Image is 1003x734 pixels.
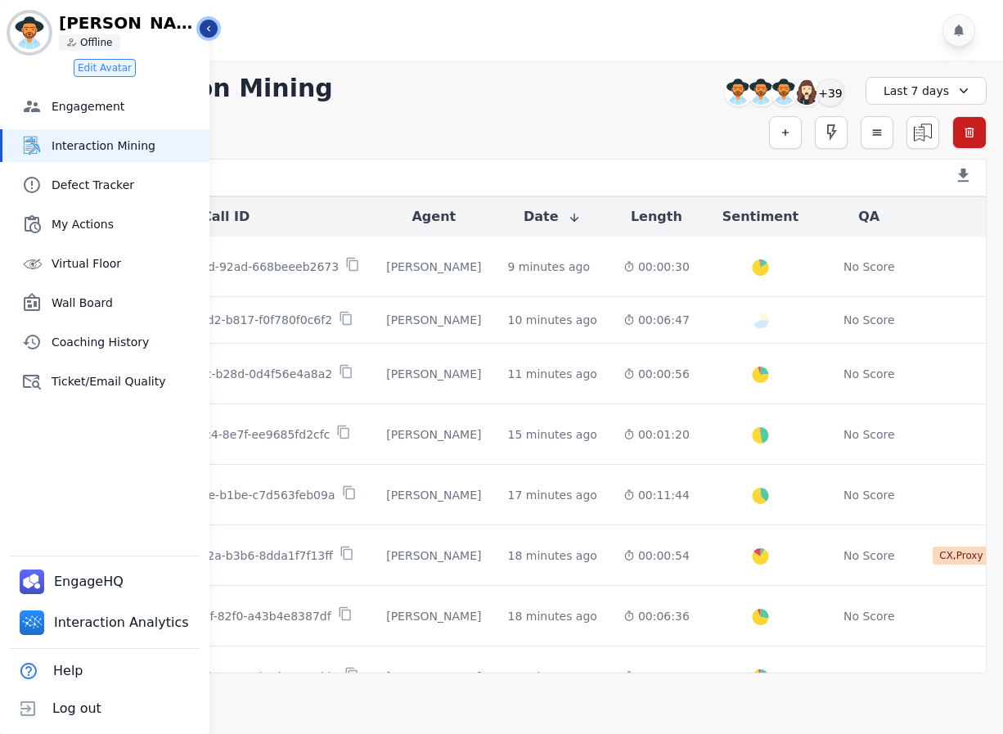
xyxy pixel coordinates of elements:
p: dae3007c-e3d2-44d2-b817-f0f780f0c6f2 [98,312,332,328]
div: [PERSON_NAME] [386,487,481,503]
div: 9 minutes ago [507,259,590,275]
div: No Score [843,259,895,275]
div: [PERSON_NAME] [386,669,481,685]
div: 18 minutes ago [507,547,596,564]
div: [PERSON_NAME] [386,547,481,564]
a: Engagement [2,90,209,123]
div: [PERSON_NAME] [386,312,481,328]
a: Ticket/Email Quality [2,365,209,398]
button: Sentiment [722,207,798,227]
div: 18 minutes ago [507,608,596,624]
button: Help [10,652,86,690]
div: 00:00:30 [623,259,690,275]
div: 18 minutes ago [507,669,596,685]
div: 00:07:29 [623,669,690,685]
div: No Score [843,426,895,443]
div: [PERSON_NAME] [386,426,481,443]
button: Log out [10,690,105,727]
a: Defect Tracker [2,169,209,201]
p: Offline [80,36,112,49]
div: 00:11:44 [623,487,690,503]
span: Engagement [52,98,203,115]
div: +39 [816,79,844,106]
a: Interaction Analytics [13,604,199,642]
p: 4a00b6dc-2e03-4eeb-92ea-eb7d85c74dd6 [92,669,339,685]
span: EngageHQ [54,572,127,592]
div: No Score [843,669,895,685]
span: Coaching History [52,334,203,350]
button: QA [858,207,879,227]
a: Interaction Mining [2,129,209,162]
div: Last 7 days [866,77,987,105]
div: No Score [843,366,895,382]
a: Wall Board [2,286,209,319]
div: [PERSON_NAME] [386,366,481,382]
span: Interaction Analytics [54,613,192,633]
div: 00:00:54 [623,547,690,564]
p: f1175a3f-4bf3-437c-b28d-0d4f56e4a8a2 [98,366,332,382]
a: EngageHQ [13,563,133,601]
p: 6645a849-fee1-4f2f-82f0-a43b4e8387df [100,608,331,624]
span: Interaction Mining [52,137,203,154]
p: 88eb02a3-c549-447d-92ad-668beeeb2673 [92,259,339,275]
div: 15 minutes ago [507,426,596,443]
img: person [67,38,77,47]
div: No Score [843,312,895,328]
div: No Score [843,608,895,624]
button: Call ID [202,207,250,227]
a: Virtual Floor [2,247,209,280]
button: Date [524,207,582,227]
div: 00:06:47 [623,312,690,328]
span: Virtual Floor [52,255,203,272]
p: 53117cd0-7d7f-478e-b1be-c7d563feb09a [96,487,335,503]
button: Edit Avatar [74,59,136,77]
div: 17 minutes ago [507,487,596,503]
img: Bordered avatar [10,13,49,52]
div: No Score [843,547,895,564]
div: 00:00:56 [623,366,690,382]
p: [PERSON_NAME][EMAIL_ADDRESS][PERSON_NAME][DOMAIN_NAME] [59,15,198,31]
span: Defect Tracker [52,177,203,193]
span: Ticket/Email Quality [52,373,203,390]
div: 00:06:36 [623,608,690,624]
button: Agent [412,207,456,227]
div: 11 minutes ago [507,366,596,382]
a: My Actions [2,208,209,241]
span: My Actions [52,216,203,232]
div: 10 minutes ago [507,312,596,328]
span: Wall Board [52,295,203,311]
span: Log out [52,699,101,718]
span: Help [53,661,83,681]
div: [PERSON_NAME] [386,608,481,624]
a: Coaching History [2,326,209,358]
div: [PERSON_NAME] [386,259,481,275]
p: 084c668e-d6cf-47c4-8e7f-ee9685fd2cfc [101,426,331,443]
div: 00:01:20 [623,426,690,443]
div: No Score [843,487,895,503]
p: eeb2922a-9002-442a-b3b6-8dda1f7f13ff [97,547,332,564]
button: Length [631,207,682,227]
